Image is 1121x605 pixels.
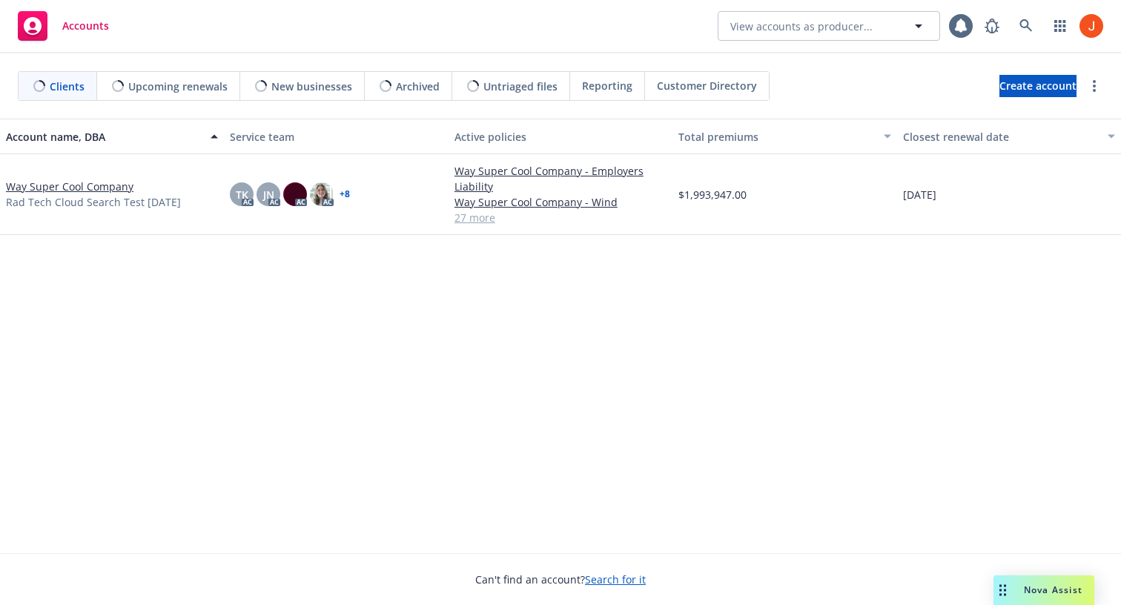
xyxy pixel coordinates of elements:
button: Closest renewal date [897,119,1121,154]
a: Search [1011,11,1041,41]
button: Active policies [449,119,672,154]
div: Active policies [454,129,667,145]
span: New businesses [271,79,352,94]
div: Account name, DBA [6,129,202,145]
a: Search for it [585,572,646,586]
span: Rad Tech Cloud Search Test [DATE] [6,194,181,210]
div: Service team [230,129,442,145]
a: Switch app [1045,11,1075,41]
a: Create account [999,75,1077,97]
span: Clients [50,79,85,94]
a: more [1085,77,1103,95]
div: Closest renewal date [903,129,1099,145]
span: Reporting [582,78,632,93]
span: View accounts as producer... [730,19,873,34]
a: + 8 [340,190,350,199]
span: Upcoming renewals [128,79,228,94]
span: Nova Assist [1024,583,1082,596]
div: Drag to move [993,575,1012,605]
button: Total premiums [672,119,896,154]
span: Can't find an account? [475,572,646,587]
a: Way Super Cool Company - Employers Liability [454,163,667,194]
img: photo [310,182,334,206]
span: [DATE] [903,187,936,202]
span: Archived [396,79,440,94]
a: 27 more [454,210,667,225]
button: Nova Assist [993,575,1094,605]
span: TK [236,187,248,202]
a: Report a Bug [977,11,1007,41]
a: Way Super Cool Company [6,179,133,194]
span: Untriaged files [483,79,558,94]
span: $1,993,947.00 [678,187,747,202]
div: Total premiums [678,129,874,145]
span: Accounts [62,20,109,32]
button: Service team [224,119,448,154]
a: Accounts [12,5,115,47]
span: JN [263,187,274,202]
button: View accounts as producer... [718,11,940,41]
span: Customer Directory [657,78,757,93]
img: photo [283,182,307,206]
img: photo [1079,14,1103,38]
span: Create account [999,72,1077,100]
a: Way Super Cool Company - Wind [454,194,667,210]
